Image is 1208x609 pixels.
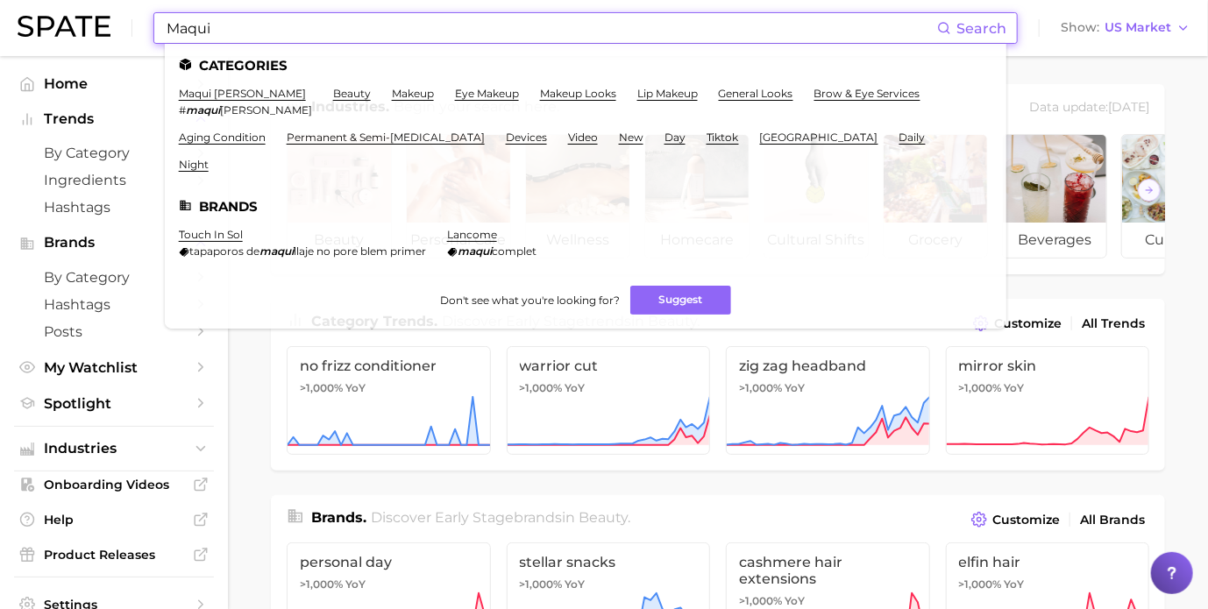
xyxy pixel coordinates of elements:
[179,228,243,241] a: touch in sol
[14,106,214,132] button: Trends
[520,358,698,374] span: warrior cut
[1005,577,1025,591] span: YoY
[14,436,214,462] button: Industries
[969,311,1066,336] button: Customize
[1082,316,1145,331] span: All Trends
[44,145,184,161] span: by Category
[520,554,698,570] span: stellar snacks
[14,506,214,533] a: Help
[1003,223,1106,258] span: beverages
[447,228,497,241] a: lancome
[259,244,294,258] em: maqui
[1005,381,1025,395] span: YoY
[630,286,731,315] button: Suggest
[14,542,214,568] a: Product Releases
[1105,23,1171,32] span: US Market
[507,346,711,455] a: warrior cut>1,000% YoY
[739,381,782,394] span: >1,000%
[287,346,491,455] a: no frizz conditioner>1,000% YoY
[14,390,214,417] a: Spotlight
[44,75,184,92] span: Home
[294,244,426,258] span: llaje no pore blem primer
[956,20,1006,37] span: Search
[179,58,992,73] li: Categories
[14,70,214,97] a: Home
[719,87,793,100] a: general looks
[44,547,184,563] span: Product Releases
[440,294,620,307] span: Don't see what you're looking for?
[179,103,186,117] span: #
[179,131,266,144] a: aging condition
[44,199,184,216] span: Hashtags
[392,87,434,100] a: makeup
[664,131,686,144] a: day
[14,139,214,166] a: by Category
[300,577,343,591] span: >1,000%
[44,395,184,412] span: Spotlight
[637,87,698,100] a: lip makeup
[959,577,1002,591] span: >1,000%
[946,346,1150,455] a: mirror skin>1,000% YoY
[1076,508,1149,532] a: All Brands
[520,381,563,394] span: >1,000%
[44,441,184,457] span: Industries
[1061,23,1099,32] span: Show
[14,166,214,194] a: Ingredients
[14,471,214,498] a: Onboarding Videos
[506,131,547,144] a: devices
[785,381,805,395] span: YoY
[44,477,184,492] span: Onboarding Videos
[44,359,184,376] span: My Watchlist
[959,381,1002,394] span: >1,000%
[18,16,110,37] img: SPATE
[1029,96,1149,120] div: Data update: [DATE]
[1077,312,1149,336] a: All Trends
[455,87,519,100] a: eye makeup
[492,244,536,258] span: complet
[579,509,629,526] span: beauty
[300,358,478,374] span: no frizz conditioner
[220,103,312,117] span: [PERSON_NAME]
[967,507,1064,532] button: Customize
[189,244,259,258] span: tapaporos de
[44,111,184,127] span: Trends
[785,594,805,608] span: YoY
[726,346,930,455] a: zig zag headband>1,000% YoY
[186,103,220,117] em: maqui
[959,554,1137,570] span: elfin hair
[619,131,643,144] a: new
[739,554,917,587] span: cashmere hair extensions
[1138,179,1161,202] button: Scroll Right
[179,199,992,214] li: Brands
[345,381,366,395] span: YoY
[1080,513,1145,528] span: All Brands
[1002,134,1107,258] a: beverages
[287,131,485,144] a: permanent & semi-[MEDICAL_DATA]
[959,358,1137,374] span: mirror skin
[14,230,214,256] button: Brands
[540,87,616,100] a: makeup looks
[568,131,598,144] a: video
[14,318,214,345] a: Posts
[565,577,586,591] span: YoY
[992,513,1060,528] span: Customize
[994,316,1062,331] span: Customize
[760,131,878,144] a: [GEOGRAPHIC_DATA]
[14,354,214,381] a: My Watchlist
[565,381,586,395] span: YoY
[345,577,366,591] span: YoY
[520,577,563,591] span: >1,000%
[44,235,184,251] span: Brands
[311,509,366,526] span: Brands .
[44,269,184,286] span: by Category
[739,358,917,374] span: zig zag headband
[14,194,214,221] a: Hashtags
[899,131,926,144] a: daily
[44,323,184,340] span: Posts
[14,291,214,318] a: Hashtags
[814,87,920,100] a: brow & eye services
[458,244,492,258] em: maqui
[44,512,184,528] span: Help
[707,131,739,144] a: tiktok
[179,87,306,100] a: maqui [PERSON_NAME]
